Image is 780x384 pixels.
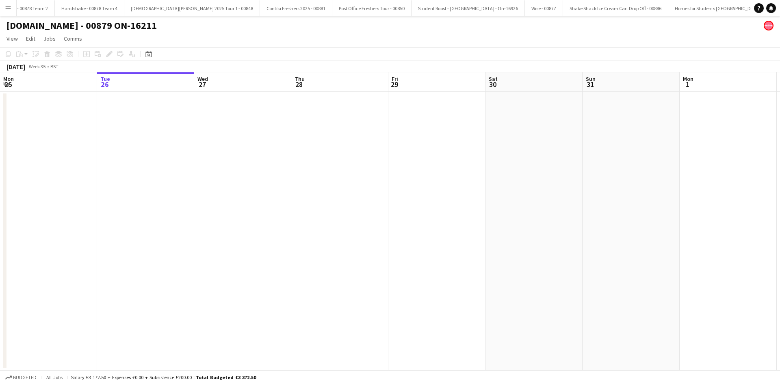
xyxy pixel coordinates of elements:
span: Thu [295,75,305,82]
span: 28 [293,80,305,89]
h1: [DOMAIN_NAME] - 00879 ON-16211 [6,20,157,32]
button: [DEMOGRAPHIC_DATA][PERSON_NAME] 2025 Tour 1 - 00848 [124,0,260,16]
span: 29 [390,80,398,89]
a: Jobs [40,33,59,44]
span: 30 [487,80,498,89]
div: Salary £3 172.50 + Expenses £0.00 + Subsistence £200.00 = [71,374,256,380]
button: Wise - 00877 [525,0,563,16]
span: 1 [682,80,693,89]
a: Edit [23,33,39,44]
span: 27 [196,80,208,89]
a: Comms [61,33,85,44]
span: Mon [683,75,693,82]
a: View [3,33,21,44]
button: Shake Shack Ice Cream Cart Drop Off - 00886 [563,0,668,16]
span: All jobs [45,374,64,380]
button: Budgeted [4,373,38,382]
span: Budgeted [13,375,37,380]
button: Student Roost - [GEOGRAPHIC_DATA] - On-16926 [412,0,525,16]
span: Sun [586,75,596,82]
span: 31 [585,80,596,89]
app-user-avatar: native Staffing [764,21,773,30]
span: 25 [2,80,14,89]
span: Edit [26,35,35,42]
span: View [6,35,18,42]
div: [DATE] [6,63,25,71]
span: Tue [100,75,110,82]
span: Jobs [43,35,56,42]
button: Handshake - 00878 Team 4 [55,0,124,16]
span: Comms [64,35,82,42]
button: Contiki Freshers 2025 - 00881 [260,0,332,16]
span: Wed [197,75,208,82]
span: Week 35 [27,63,47,69]
div: BST [50,63,58,69]
span: 26 [99,80,110,89]
span: Sat [489,75,498,82]
span: Mon [3,75,14,82]
span: Fri [392,75,398,82]
span: Total Budgeted £3 372.50 [196,374,256,380]
button: Post Office Freshers Tour - 00850 [332,0,412,16]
